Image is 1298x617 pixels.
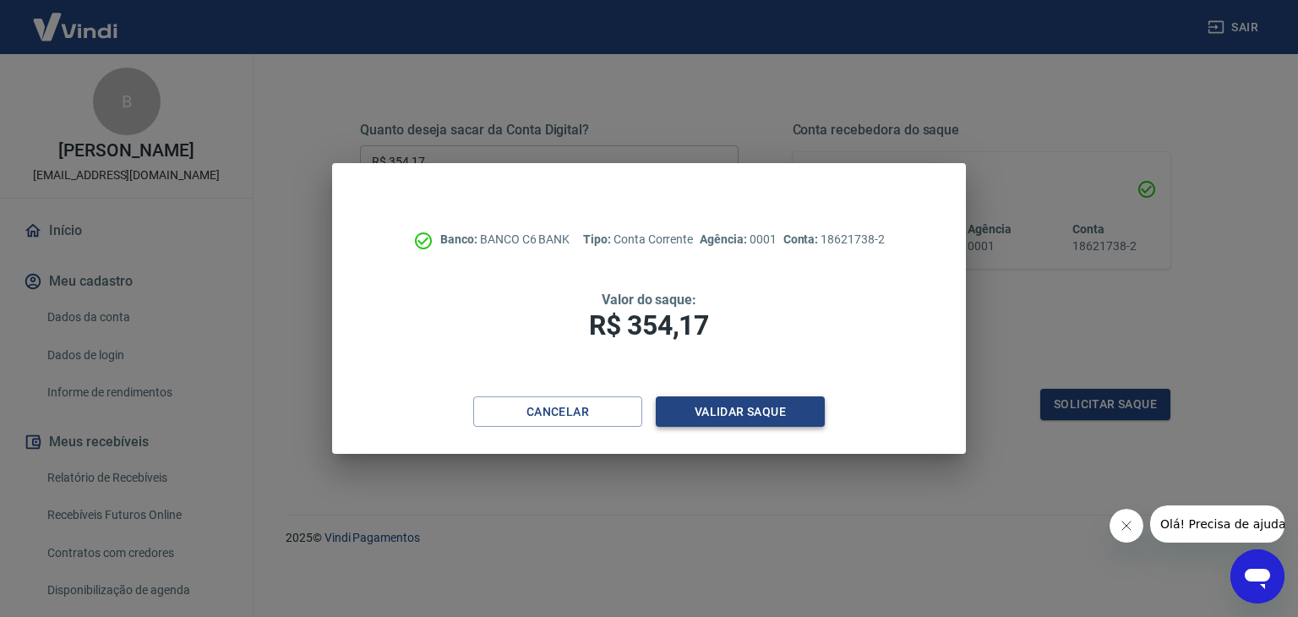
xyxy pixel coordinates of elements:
[700,232,750,246] span: Agência:
[583,231,693,248] p: Conta Corrente
[1150,505,1284,543] iframe: Mensagem da empresa
[440,231,570,248] p: BANCO C6 BANK
[440,232,480,246] span: Banco:
[602,292,696,308] span: Valor do saque:
[1230,549,1284,603] iframe: Botão para abrir a janela de mensagens
[783,231,885,248] p: 18621738-2
[783,232,821,246] span: Conta:
[10,12,142,25] span: Olá! Precisa de ajuda?
[700,231,776,248] p: 0001
[583,232,614,246] span: Tipo:
[1110,509,1143,543] iframe: Fechar mensagem
[656,396,825,428] button: Validar saque
[473,396,642,428] button: Cancelar
[589,309,709,341] span: R$ 354,17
